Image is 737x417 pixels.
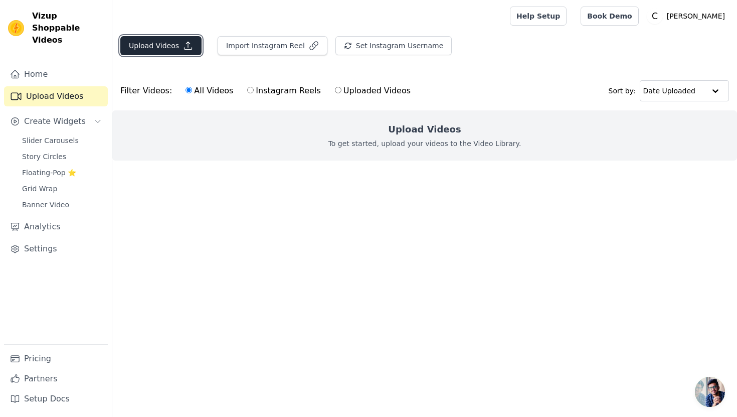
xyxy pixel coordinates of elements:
button: Upload Videos [120,36,202,55]
p: To get started, upload your videos to the Video Library. [328,138,521,149]
input: Uploaded Videos [335,87,341,93]
span: Vizup Shoppable Videos [32,10,104,46]
button: Create Widgets [4,111,108,131]
a: Home [4,64,108,84]
h2: Upload Videos [388,122,461,136]
a: Banner Video [16,198,108,212]
a: Grid Wrap [16,182,108,196]
a: Floating-Pop ⭐ [16,166,108,180]
button: Import Instagram Reel [218,36,327,55]
button: Set Instagram Username [335,36,452,55]
a: Upload Videos [4,86,108,106]
span: Floating-Pop ⭐ [22,168,76,178]
label: All Videos [185,84,234,97]
span: Story Circles [22,152,66,162]
label: Instagram Reels [247,84,321,97]
a: Analytics [4,217,108,237]
a: Pricing [4,349,108,369]
a: Settings [4,239,108,259]
a: Slider Carousels [16,133,108,148]
span: Banner Video [22,200,69,210]
label: Uploaded Videos [334,84,411,97]
p: [PERSON_NAME] [663,7,729,25]
img: Vizup [8,20,24,36]
div: Sort by: [609,80,729,101]
a: Help Setup [510,7,567,26]
a: Setup Docs [4,389,108,409]
span: Slider Carousels [22,135,79,146]
div: Filter Videos: [120,79,416,102]
span: Grid Wrap [22,184,57,194]
text: C [652,11,658,21]
a: Story Circles [16,150,108,164]
button: C [PERSON_NAME] [647,7,729,25]
a: Partners [4,369,108,389]
a: Chat abierto [695,377,725,407]
input: Instagram Reels [247,87,254,93]
a: Book Demo [581,7,638,26]
input: All Videos [186,87,192,93]
span: Create Widgets [24,115,86,127]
